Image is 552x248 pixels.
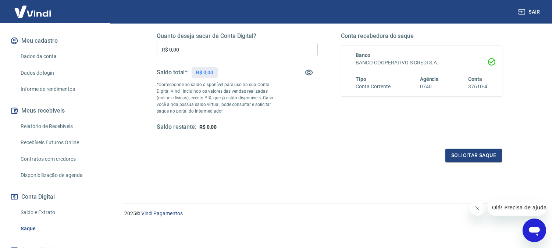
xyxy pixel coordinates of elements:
[18,135,101,150] a: Recebíveis Futuros Online
[468,83,487,91] h6: 37610-4
[468,76,482,82] span: Conta
[157,69,189,76] h5: Saldo total*:
[470,201,485,216] iframe: Fechar mensagem
[445,149,502,162] button: Solicitar saque
[157,123,196,131] h5: Saldo restante:
[356,83,391,91] h6: Conta Corrente
[196,69,213,77] p: R$ 0,00
[341,32,502,40] h5: Conta recebedora do saque
[356,52,371,58] span: Banco
[9,103,101,119] button: Meus recebíveis
[18,82,101,97] a: Informe de rendimentos
[18,152,101,167] a: Contratos com credores
[356,59,488,67] h6: BANCO COOPERATIVO SICREDI S.A.
[18,119,101,134] a: Relatório de Recebíveis
[199,124,217,130] span: R$ 0,00
[523,219,546,242] iframe: Botão para abrir a janela de mensagens
[157,32,318,40] h5: Quanto deseja sacar da Conta Digital?
[124,210,534,217] p: 2025 ©
[4,5,62,11] span: Olá! Precisa de ajuda?
[18,49,101,64] a: Dados da conta
[356,76,367,82] span: Tipo
[18,205,101,220] a: Saldo e Extrato
[157,81,277,114] p: *Corresponde ao saldo disponível para uso na sua Conta Digital Vindi. Incluindo os valores das ve...
[18,168,101,183] a: Disponibilização de agenda
[420,76,439,82] span: Agência
[9,33,101,49] button: Meu cadastro
[18,65,101,81] a: Dados de login
[488,199,546,216] iframe: Mensagem da empresa
[9,0,57,23] img: Vindi
[517,5,543,19] button: Sair
[141,210,183,216] a: Vindi Pagamentos
[9,189,101,205] button: Conta Digital
[420,83,439,91] h6: 0740
[18,221,101,236] a: Saque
